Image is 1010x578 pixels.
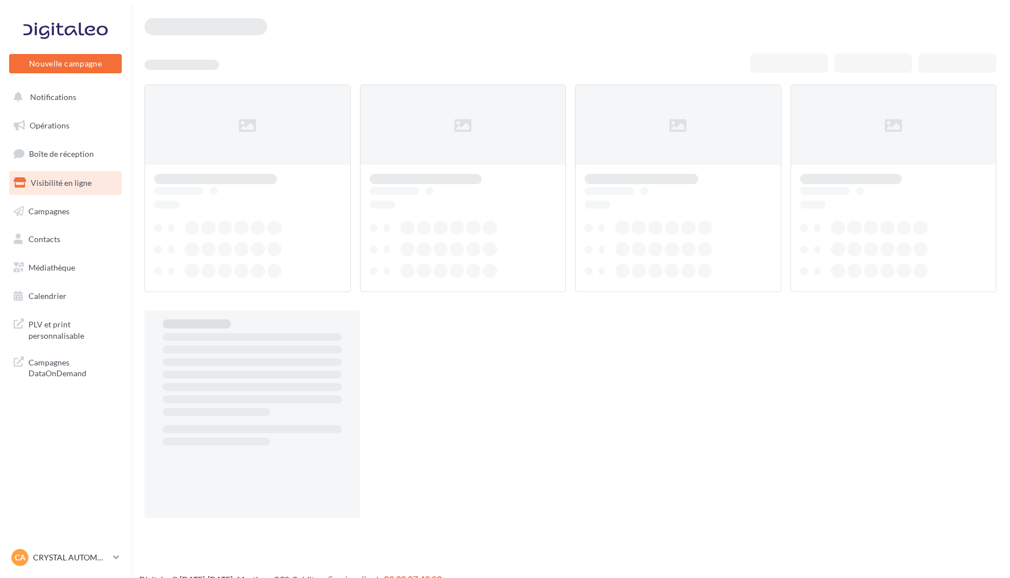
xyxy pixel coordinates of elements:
button: Nouvelle campagne [9,54,122,73]
a: Campagnes DataOnDemand [7,350,124,384]
a: Médiathèque [7,256,124,280]
span: Campagnes [28,206,69,215]
a: Campagnes [7,199,124,223]
a: PLV et print personnalisable [7,312,124,346]
a: Opérations [7,114,124,138]
a: CA CRYSTAL AUTOMOBILES [9,547,122,568]
span: Contacts [28,234,60,244]
span: CA [15,552,26,563]
span: PLV et print personnalisable [28,317,117,341]
a: Calendrier [7,284,124,308]
a: Contacts [7,227,124,251]
span: Boîte de réception [29,149,94,159]
span: Médiathèque [28,263,75,272]
a: Boîte de réception [7,142,124,166]
span: Calendrier [28,291,67,301]
p: CRYSTAL AUTOMOBILES [33,552,109,563]
span: Notifications [30,92,76,102]
span: Visibilité en ligne [31,178,92,188]
span: Campagnes DataOnDemand [28,355,117,379]
span: Opérations [30,120,69,130]
a: Visibilité en ligne [7,171,124,195]
button: Notifications [7,85,119,109]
